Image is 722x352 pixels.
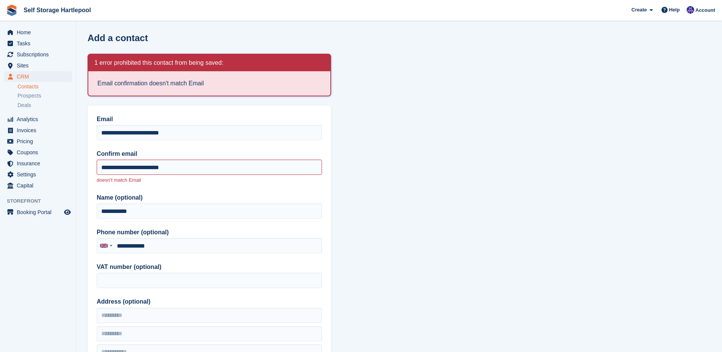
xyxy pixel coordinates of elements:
[18,92,72,100] a: Prospects
[4,38,72,49] a: menu
[18,102,31,109] span: Deals
[17,207,62,218] span: Booking Portal
[669,6,680,14] span: Help
[17,71,62,82] span: CRM
[17,180,62,191] span: Capital
[63,208,72,217] a: Preview store
[17,38,62,49] span: Tasks
[17,60,62,71] span: Sites
[4,180,72,191] a: menu
[97,149,322,158] label: Confirm email
[17,125,62,136] span: Invoices
[97,79,321,88] li: Email confirmation doesn't match Email
[21,4,94,16] a: Self Storage Hartlepool
[97,176,322,184] p: doesn't match Email
[17,27,62,38] span: Home
[88,33,148,43] h1: Add a contact
[17,147,62,158] span: Coupons
[687,6,694,14] img: Sean Wood
[631,6,647,14] span: Create
[4,114,72,125] a: menu
[695,6,715,14] span: Account
[17,136,62,147] span: Pricing
[97,297,322,306] label: Address (optional)
[4,71,72,82] a: menu
[17,114,62,125] span: Analytics
[4,49,72,60] a: menu
[97,238,115,253] div: United Kingdom: +44
[17,158,62,169] span: Insurance
[18,92,41,99] span: Prospects
[18,83,72,90] a: Contacts
[17,169,62,180] span: Settings
[4,169,72,180] a: menu
[18,101,72,109] a: Deals
[4,158,72,169] a: menu
[97,115,322,124] label: Email
[4,207,72,218] a: menu
[4,136,72,147] a: menu
[4,147,72,158] a: menu
[6,5,18,16] img: stora-icon-8386f47178a22dfd0bd8f6a31ec36ba5ce8667c1dd55bd0f319d3a0aa187defe.svg
[97,262,322,272] label: VAT number (optional)
[94,59,223,67] h2: 1 error prohibited this contact from being saved:
[4,60,72,71] a: menu
[7,197,76,205] span: Storefront
[97,228,322,237] label: Phone number (optional)
[17,49,62,60] span: Subscriptions
[97,193,322,202] label: Name (optional)
[4,125,72,136] a: menu
[4,27,72,38] a: menu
